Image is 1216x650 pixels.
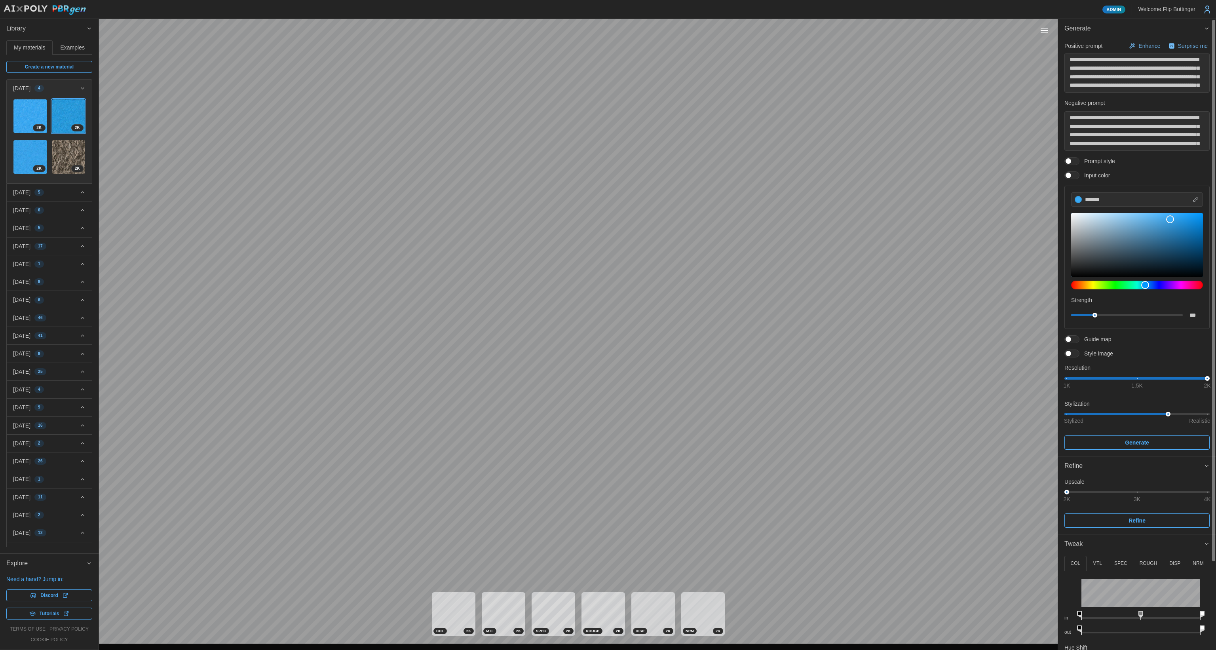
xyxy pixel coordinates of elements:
button: [DATE]5 [7,184,92,201]
span: 5 [38,225,40,231]
span: COL [436,628,444,634]
button: [DATE]17 [7,238,92,255]
div: Generate [1058,38,1216,456]
span: 2 K [616,628,621,634]
span: 6 [38,297,40,303]
button: [DATE]12 [7,524,92,542]
p: [DATE] [13,529,30,537]
button: Refine [1058,456,1216,476]
span: Explore [6,554,86,573]
button: [DATE]46 [7,309,92,327]
p: [DATE] [13,188,30,196]
p: Strength [1071,296,1203,304]
button: [DATE]9 [7,399,92,416]
span: MTL [486,628,494,634]
div: Refine [1064,461,1204,471]
img: AIxPoly PBRgen [3,5,86,15]
span: 1 [38,476,40,483]
p: Welcome, Flip Buttinger [1138,5,1195,13]
div: [DATE]4 [7,97,92,183]
p: Upscale [1064,478,1210,486]
p: [DATE] [13,260,30,268]
span: 26 [38,458,43,464]
span: Generate [1125,436,1149,449]
span: ROUGH [586,628,600,634]
button: [DATE]25 [7,363,92,380]
span: Prompt style [1079,157,1115,165]
span: Tweak [1064,534,1204,554]
button: [DATE]1 [7,255,92,273]
span: NRM [686,628,694,634]
span: Discord [40,590,58,601]
p: NRM [1193,560,1203,567]
p: [DATE] [13,242,30,250]
p: Surprise me [1178,42,1209,50]
span: 2 K [75,125,80,131]
span: Create a new material [25,61,74,72]
span: 25 [38,369,43,375]
span: 2 K [466,628,471,634]
p: DISP [1169,560,1180,567]
p: Resolution [1064,364,1210,372]
span: 12 [38,530,43,536]
span: Examples [61,45,85,50]
p: MTL [1092,560,1102,567]
button: [DATE]2 [7,506,92,524]
span: 1 [38,261,40,267]
span: 9 [38,351,40,357]
p: [DATE] [13,84,30,92]
img: hJx54S96qc90GdEVz37H [52,99,85,133]
button: [DATE]5 [7,219,92,237]
p: [DATE] [13,493,30,501]
p: Need a hand? Jump in: [6,575,92,583]
span: Refine [1129,514,1146,527]
img: tDJN0dYRzVhvZV0aIzZ1 [52,140,85,174]
button: Refine [1064,513,1210,528]
p: Positive prompt [1064,42,1102,50]
button: [DATE]16 [7,417,92,434]
span: 2 K [666,628,671,634]
button: [DATE]4 [7,80,92,97]
button: [DATE]9 [7,345,92,362]
p: [DATE] [13,403,30,411]
a: Create a new material [6,61,92,73]
a: Discord [6,589,92,601]
p: [DATE] [13,386,30,393]
p: [DATE] [13,332,30,340]
p: COL [1070,560,1080,567]
p: [DATE] [13,278,30,286]
button: [DATE]2 [7,435,92,452]
span: 2 K [75,165,80,172]
span: 2 K [566,628,571,634]
p: [DATE] [13,296,30,304]
span: 5 [38,189,40,196]
button: [DATE]11 [7,488,92,506]
p: [DATE] [13,457,30,465]
a: terms of use [10,626,46,633]
p: [DATE] [13,475,30,483]
a: cookie policy [30,637,68,643]
p: [DATE] [13,511,30,519]
button: Toggle viewport controls [1039,25,1050,36]
img: tNDv5a74TpHwG3kBCOi3 [13,140,47,174]
p: Enhance [1138,42,1162,50]
span: 2 K [716,628,720,634]
button: [DATE]41 [7,327,92,344]
button: Generate [1058,19,1216,38]
span: 2 K [36,125,42,131]
button: [DATE]6 [7,201,92,219]
span: Tutorials [40,608,59,619]
span: 11 [38,494,43,500]
button: Enhance [1127,40,1162,51]
p: SPEC [1114,560,1127,567]
span: 2 [38,512,40,518]
p: [DATE] [13,314,30,322]
p: [DATE] [13,422,30,430]
span: Guide map [1079,335,1111,343]
span: 46 [38,315,43,321]
span: 4 [38,85,40,91]
span: 9 [38,279,40,285]
span: 16 [38,422,43,429]
span: 6 [38,207,40,213]
button: Tweak [1058,534,1216,554]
